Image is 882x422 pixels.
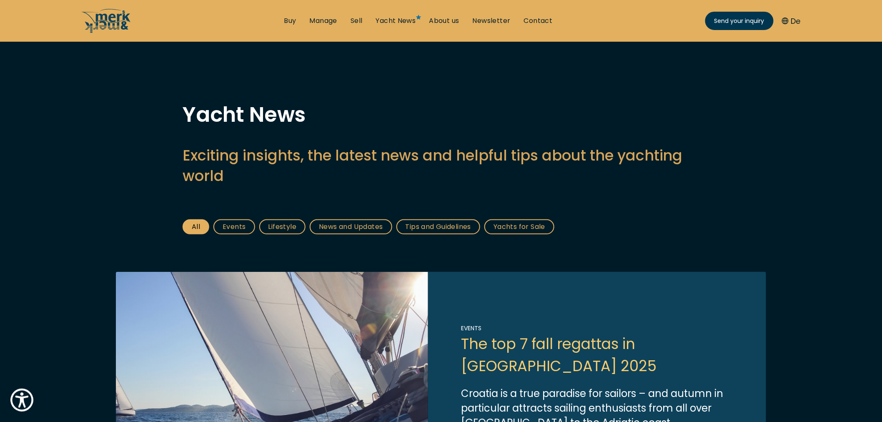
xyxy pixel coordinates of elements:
h2: Exciting insights, the latest news and helpful tips about the yachting world [183,145,699,186]
a: Yacht News [376,16,416,25]
a: Sell [351,16,363,25]
a: Newsletter [473,16,511,25]
a: Events [213,219,255,234]
a: Tips and Guidelines [396,219,481,234]
a: Manage [310,16,337,25]
span: Send your inquiry [714,17,764,25]
a: News and Updates [310,219,392,234]
a: About us [429,16,459,25]
a: Lifestyle [259,219,306,234]
h1: Yacht News [183,104,699,125]
a: Buy [284,16,296,25]
a: / [81,26,131,36]
a: All [183,219,209,234]
a: Yachts for Sale [484,219,554,234]
button: De [782,15,801,27]
a: Send your inquiry [705,12,774,30]
button: Show Accessibility Preferences [8,387,35,414]
a: Contact [524,16,553,25]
